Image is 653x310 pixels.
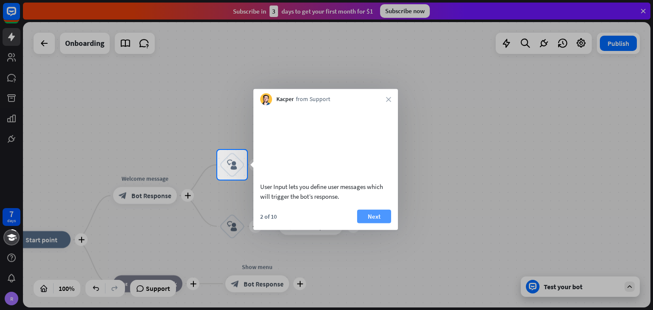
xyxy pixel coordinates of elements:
[296,95,330,104] span: from Support
[260,181,391,201] div: User Input lets you define user messages which will trigger the bot’s response.
[260,212,277,220] div: 2 of 10
[7,3,32,29] button: Open LiveChat chat widget
[276,95,294,104] span: Kacper
[227,160,237,170] i: block_user_input
[386,97,391,102] i: close
[357,209,391,223] button: Next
